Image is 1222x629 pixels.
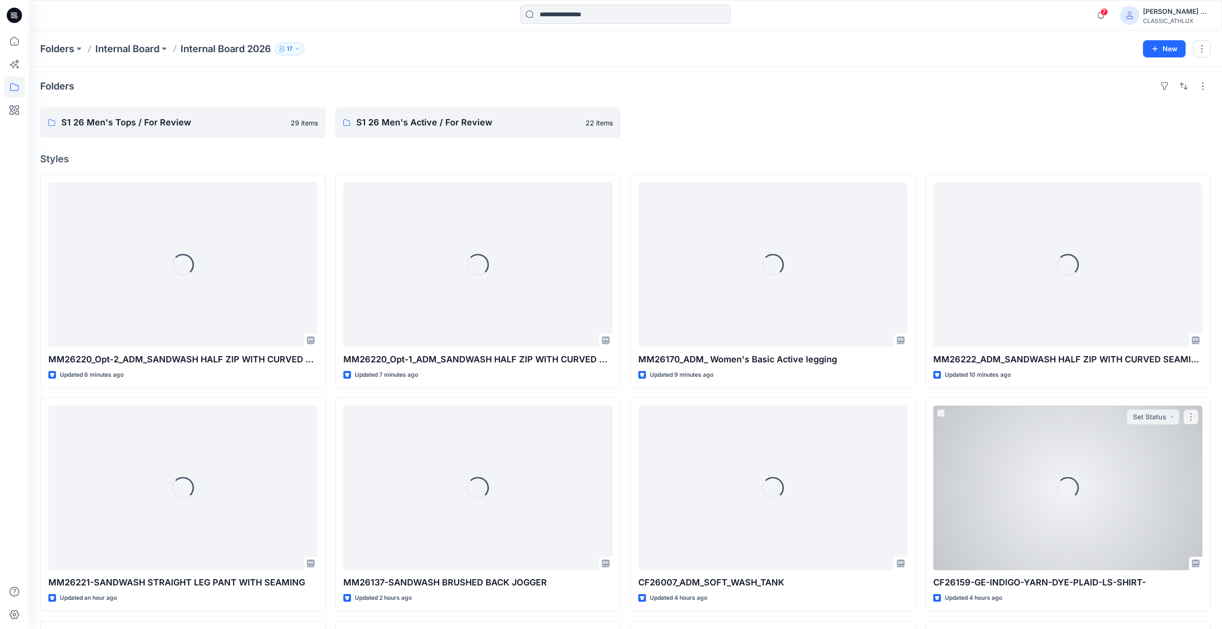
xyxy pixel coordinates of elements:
[1100,8,1108,16] span: 7
[356,116,580,129] p: S1 26 Men's Active / For Review
[48,353,317,366] p: MM26220_Opt-2_ADM_SANDWASH HALF ZIP WITH CURVED SEAMING OPT-2
[650,593,707,603] p: Updated 4 hours ago
[40,80,74,92] h4: Folders
[355,593,412,603] p: Updated 2 hours ago
[60,593,117,603] p: Updated an hour ago
[275,42,305,56] button: 17
[343,576,612,589] p: MM26137-SANDWASH BRUSHED BACK JOGGER
[60,370,124,380] p: Updated 6 minutes ago
[291,118,318,128] p: 29 items
[1143,40,1186,57] button: New
[945,370,1011,380] p: Updated 10 minutes ago
[945,593,1002,603] p: Updated 4 hours ago
[355,370,418,380] p: Updated 7 minutes ago
[48,576,317,589] p: MM26221-SANDWASH STRAIGHT LEG PANT WITH SEAMING
[933,576,1202,589] p: CF26159-GE-INDIGO-YARN-DYE-PLAID-LS-SHIRT-
[343,353,612,366] p: MM26220_Opt-1_ADM_SANDWASH HALF ZIP WITH CURVED SEAMING OPT-1
[650,370,713,380] p: Updated 9 minutes ago
[933,353,1202,366] p: MM26222_ADM_SANDWASH HALF ZIP WITH CURVED SEAMING
[1143,6,1210,17] div: [PERSON_NAME] Cfai
[40,42,74,56] a: Folders
[1126,11,1133,19] svg: avatar
[287,44,293,54] p: 17
[40,107,326,138] a: S1 26 Men's Tops / For Review29 items
[335,107,621,138] a: S1 26 Men's Active / For Review22 items
[95,42,159,56] a: Internal Board
[586,118,613,128] p: 22 items
[638,576,907,589] p: CF26007_ADM_SOFT_WASH_TANK
[181,42,271,56] p: Internal Board 2026
[1143,17,1210,24] div: CLASSIC_ATHLUX
[61,116,285,129] p: S1 26 Men's Tops / For Review
[638,353,907,366] p: MM26170_ADM_ Women's Basic Active legging
[40,153,1211,165] h4: Styles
